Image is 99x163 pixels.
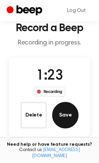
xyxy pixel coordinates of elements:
div: Recording [34,87,66,97]
span: Contact us [4,147,95,159]
button: Delete Audio Record [20,102,47,128]
p: Recording in progress. [5,39,94,47]
span: 1:23 [36,69,63,83]
button: Save Audio Record [52,102,79,128]
h1: Record a Beep [5,23,94,34]
a: Beep [7,4,44,17]
a: [EMAIL_ADDRESS][DOMAIN_NAME] [32,148,80,158]
a: Log Out [60,3,92,19]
